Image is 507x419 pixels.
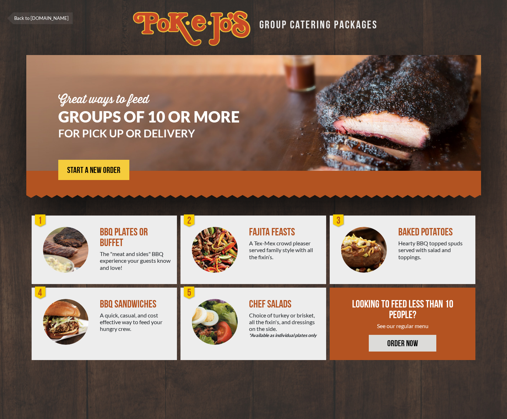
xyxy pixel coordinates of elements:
img: PEJ-BBQ-Sandwich.png [43,299,89,345]
div: 1 [33,214,48,228]
div: FAJITA FEASTS [249,227,320,238]
div: BBQ SANDWICHES [100,299,171,310]
div: Great ways to feed [58,94,261,105]
img: logo.svg [133,11,250,46]
div: Hearty BBQ topped spuds served with salad and toppings. [398,240,470,260]
div: GROUP CATERING PACKAGES [254,16,378,30]
img: PEJ-Fajitas.png [192,227,238,273]
div: 2 [182,214,196,228]
span: START A NEW ORDER [67,166,120,175]
div: BAKED POTATOES [398,227,470,238]
div: A quick, casual, and cost effective way to feed your hungry crew. [100,312,171,332]
em: *Available as individual plates only [249,332,320,339]
div: LOOKING TO FEED LESS THAN 10 PEOPLE? [351,299,455,320]
a: Back to [DOMAIN_NAME] [7,12,73,24]
a: ORDER NOW [369,335,436,352]
div: 3 [331,214,346,228]
h1: GROUPS OF 10 OR MORE [58,109,261,124]
a: START A NEW ORDER [58,160,129,180]
div: See our regular menu [351,322,455,329]
h3: FOR PICK UP OR DELIVERY [58,128,261,138]
div: 5 [182,286,196,300]
img: Salad-Circle.png [192,299,238,345]
div: The "meat and sides" BBQ experience your guests know and love! [100,250,171,271]
img: PEJ-BBQ-Buffet.png [43,227,89,273]
div: Choice of turkey or brisket, all the fixin's, and dressings on the side. [249,312,320,339]
img: PEJ-Baked-Potato.png [341,227,387,273]
div: A Tex-Mex crowd pleaser served family style with all the fixin’s. [249,240,320,260]
div: 4 [33,286,48,300]
div: BBQ PLATES OR BUFFET [100,227,171,248]
div: CHEF SALADS [249,299,320,310]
